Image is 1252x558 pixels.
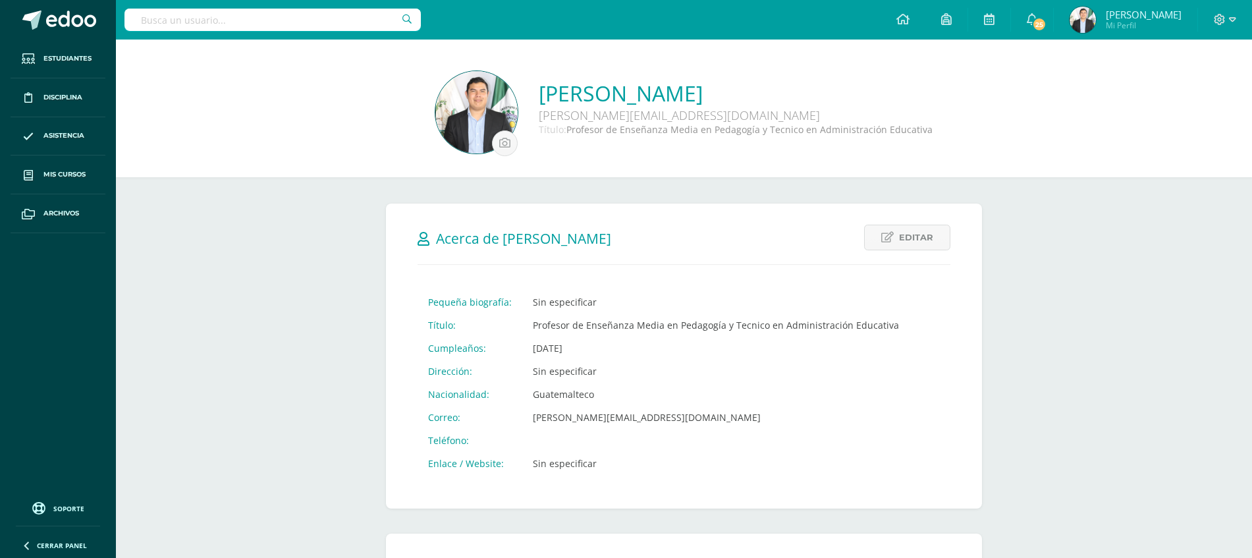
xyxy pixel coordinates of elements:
[11,117,105,156] a: Asistencia
[1032,17,1047,32] span: 25
[566,123,933,136] span: Profesor de Enseñanza Media en Pedagogía y Tecnico en Administración Educativa
[522,360,910,383] td: Sin especificar
[418,314,522,337] td: Título:
[539,123,566,136] span: Título:
[418,383,522,406] td: Nacionalidad:
[418,452,522,475] td: Enlace / Website:
[418,406,522,429] td: Correo:
[418,429,522,452] td: Teléfono:
[53,504,84,513] span: Soporte
[11,194,105,233] a: Archivos
[539,79,933,107] a: [PERSON_NAME]
[436,229,611,248] span: Acerca de [PERSON_NAME]
[16,499,100,516] a: Soporte
[43,53,92,64] span: Estudiantes
[522,291,910,314] td: Sin especificar
[43,130,84,141] span: Asistencia
[124,9,421,31] input: Busca un usuario...
[418,337,522,360] td: Cumpleaños:
[1070,7,1096,33] img: 9c404a2ad2021673dbd18c145ee506f9.png
[1106,8,1182,21] span: [PERSON_NAME]
[43,169,86,180] span: Mis cursos
[435,71,518,153] img: 11d2c96db227a3b7a0d3a99561318c59.png
[418,360,522,383] td: Dirección:
[522,383,910,406] td: Guatemalteco
[522,337,910,360] td: [DATE]
[539,107,933,123] div: [PERSON_NAME][EMAIL_ADDRESS][DOMAIN_NAME]
[418,291,522,314] td: Pequeña biografía:
[11,40,105,78] a: Estudiantes
[11,155,105,194] a: Mis cursos
[11,78,105,117] a: Disciplina
[522,314,910,337] td: Profesor de Enseñanza Media en Pedagogía y Tecnico en Administración Educativa
[43,208,79,219] span: Archivos
[522,452,910,475] td: Sin especificar
[43,92,82,103] span: Disciplina
[864,225,950,250] a: Editar
[899,225,933,250] span: Editar
[1106,20,1182,31] span: Mi Perfil
[37,541,87,550] span: Cerrar panel
[522,406,910,429] td: [PERSON_NAME][EMAIL_ADDRESS][DOMAIN_NAME]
